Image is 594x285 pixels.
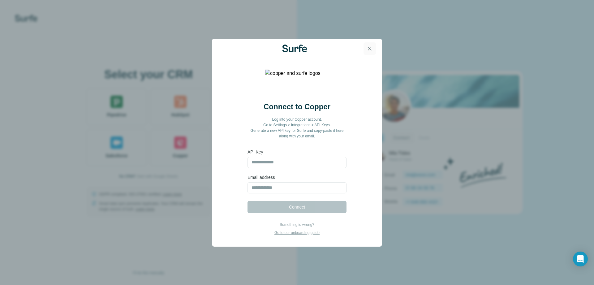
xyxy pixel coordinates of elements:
[247,149,346,155] label: API Key
[274,230,320,235] p: Go to our onboarding guide
[282,45,307,52] img: Surfe Logo
[274,222,320,227] p: Something is wrong?
[264,102,330,112] h2: Connect to Copper
[265,70,329,94] img: copper and surfe logos
[573,252,588,266] div: Open Intercom Messenger
[247,174,346,180] label: Email address
[247,117,346,139] p: Log into your Copper account. Go to Settings > Integrations > API Keys. Generate a new API key fo...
